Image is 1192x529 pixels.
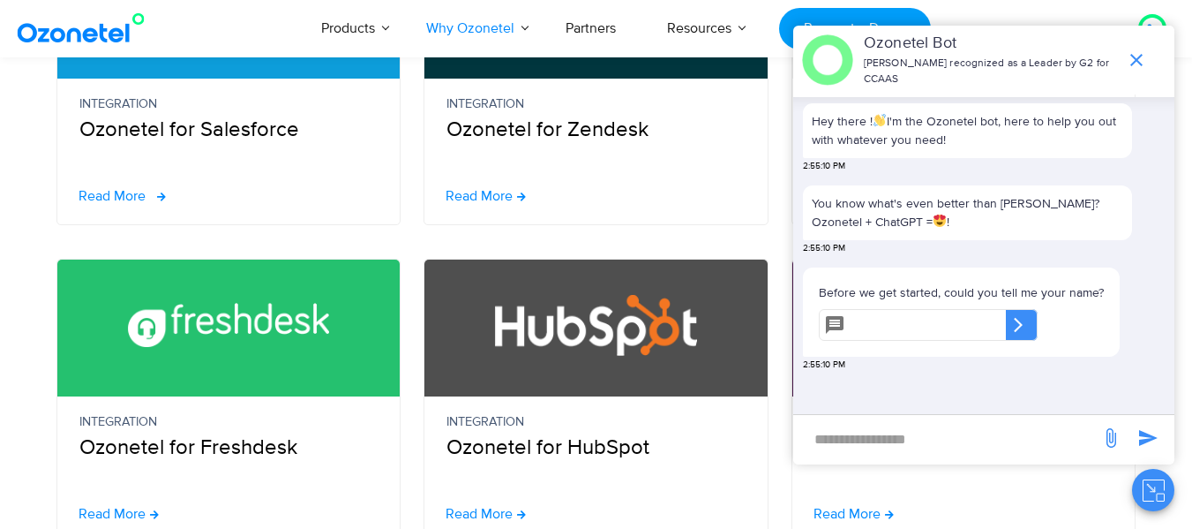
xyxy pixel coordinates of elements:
[446,412,746,464] p: Ozonetel for HubSpot
[802,34,853,86] img: header
[933,215,946,227] img: 😍
[446,507,513,521] span: Read More
[446,507,526,521] a: Read More
[873,114,886,126] img: 👋
[79,189,146,203] span: Read More
[1130,420,1166,456] span: send message
[803,242,845,255] span: 2:55:10 PM
[446,94,746,146] p: Ozonetel for Zendesk
[79,94,379,146] p: Ozonetel for Salesforce
[802,424,1091,456] div: new-msg-input
[1132,469,1174,511] button: Close chat
[812,112,1123,149] p: Hey there ! I'm the Ozonetel bot, here to help you out with whatever you need!
[803,359,845,372] span: 2:55:10 PM
[79,189,166,203] a: Read More
[1119,42,1154,78] span: end chat or minimize
[864,32,1117,56] p: Ozonetel Bot
[1093,420,1128,456] span: send message
[79,507,159,521] a: Read More
[813,507,894,521] a: Read More
[813,507,881,521] span: Read More
[812,194,1123,231] p: You know what's even better than [PERSON_NAME]? Ozonetel + ChatGPT = !
[446,412,746,432] small: Integration
[446,94,746,114] small: Integration
[803,160,845,173] span: 2:55:10 PM
[128,284,330,366] img: Freshdesk Call Center Integration
[864,56,1117,87] p: [PERSON_NAME] recognized as a Leader by G2 for CCAAS
[79,94,379,114] small: Integration
[446,189,526,203] a: Read More
[779,8,930,49] a: Request a Demo
[819,283,1104,302] p: Before we get started, could you tell me your name?
[446,189,513,203] span: Read More
[79,507,146,521] span: Read More
[79,412,379,432] small: Integration
[79,412,379,464] p: Ozonetel for Freshdesk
